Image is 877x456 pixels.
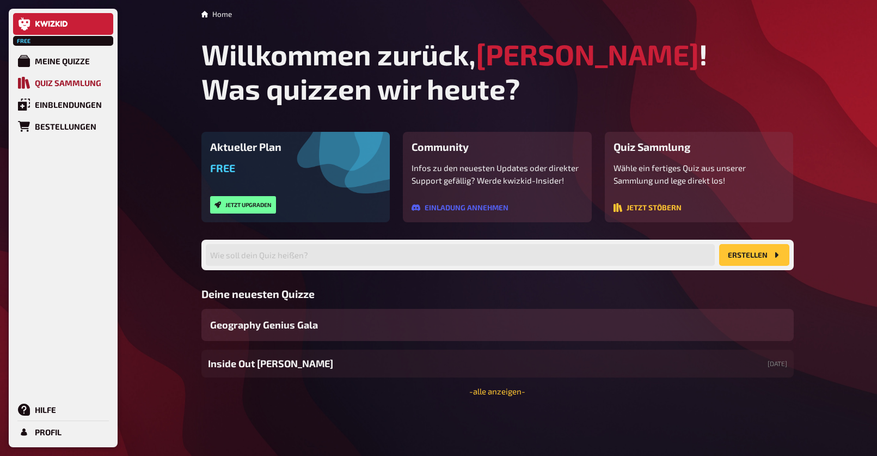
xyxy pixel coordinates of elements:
a: Einblendungen [13,94,113,115]
span: Free [14,38,34,44]
a: Quiz Sammlung [13,72,113,94]
input: Wie soll dein Quiz heißen? [206,244,715,266]
h3: Aktueller Plan [210,141,382,153]
p: Infos zu den neuesten Updates oder direkter Support gefällig? Werde kwizkid-Insider! [412,162,583,186]
div: Hilfe [35,405,56,415]
a: Geography Genius Gala [201,309,794,341]
a: Profil [13,421,113,443]
h3: Quiz Sammlung [614,141,785,153]
div: Bestellungen [35,121,96,131]
a: Einladung annehmen [412,204,508,214]
h3: Community [412,141,583,153]
small: [DATE] [768,359,787,368]
span: Free [210,162,235,174]
div: Einblendungen [35,100,102,110]
span: [PERSON_NAME] [476,37,699,71]
span: Geography Genius Gala [210,318,318,332]
button: Jetzt stöbern [614,203,682,212]
a: Jetzt stöbern [614,204,682,214]
a: Meine Quizze [13,50,113,72]
a: Hilfe [13,399,113,421]
h1: Willkommen zurück, ! Was quizzen wir heute? [201,37,794,106]
a: -alle anzeigen- [469,386,525,396]
h3: Deine neuesten Quizze [201,288,794,300]
span: Inside Out [PERSON_NAME] [208,356,333,371]
div: Quiz Sammlung [35,78,101,88]
button: Erstellen [719,244,789,266]
button: Einladung annehmen [412,203,508,212]
a: Bestellungen [13,115,113,137]
p: Wähle ein fertiges Quiz aus unserer Sammlung und lege direkt los! [614,162,785,186]
a: Inside Out [PERSON_NAME][DATE] [201,350,794,378]
div: Meine Quizze [35,56,90,66]
button: Jetzt upgraden [210,196,276,214]
li: Home [212,9,232,20]
div: Profil [35,427,62,437]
